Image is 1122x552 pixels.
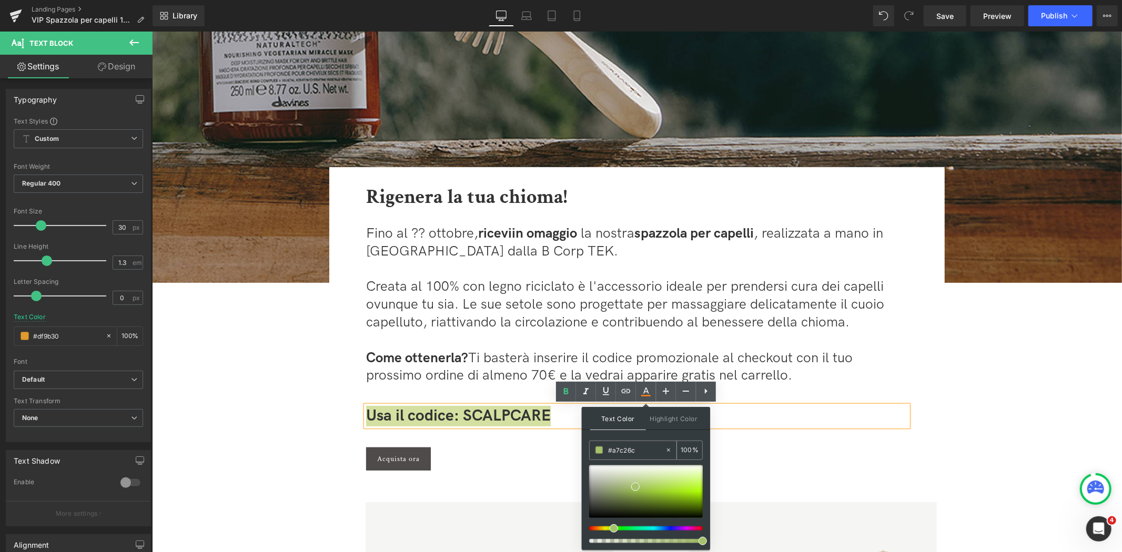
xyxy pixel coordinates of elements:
span: Preview [983,11,1012,22]
span: Text Color [590,407,646,430]
b: Regular 400 [22,179,61,187]
div: Font [14,358,143,365]
span: em [133,259,141,266]
a: Tablet [539,5,564,26]
p: More settings [56,509,98,518]
div: Alignment [14,535,49,549]
span: Save [936,11,954,22]
span: Highlight Color [646,407,702,430]
div: Text Styles [14,117,143,125]
p: Ti basterà inserire il codice promozionale al checkout con il tuo prossimo ordine di almeno 70€ e... [214,318,756,354]
div: Typography [14,89,57,104]
p: Creata al 100% con legno riciclato è l'accessorio ideale per prendersi cura dei capelli ovunque t... [214,247,756,300]
i: Default [22,375,45,384]
b: None [22,414,38,422]
div: % [677,441,702,459]
button: Undo [873,5,894,26]
div: Font Size [14,208,143,215]
a: Landing Pages [32,5,153,14]
span: px [133,294,141,301]
div: Letter Spacing [14,278,143,285]
b: Custom [35,135,59,144]
a: Acquista ora [214,416,279,439]
strong: in omaggio [360,194,425,210]
span: Publish [1041,12,1067,20]
div: Font Weight [14,163,143,170]
div: Text Transform [14,397,143,405]
span: , realizzata a mano in [GEOGRAPHIC_DATA] dalla B Corp TEK. [214,194,731,228]
a: Laptop [514,5,539,26]
span: Acquista ora [225,423,268,432]
a: New Library [153,5,205,26]
span: la nostra [429,194,602,210]
span: Text Block [29,39,73,47]
span: spazzola per capelli [482,194,602,210]
button: Redo [898,5,919,26]
div: Enable [14,478,110,489]
span: VIP Spazzola per capelli 10 2025 [32,16,133,24]
a: Mobile [564,5,590,26]
span: 4 [1108,516,1116,525]
span: Library [173,11,197,21]
span: px [133,224,141,231]
button: Publish [1028,5,1093,26]
div: Text Shadow [14,451,60,465]
button: More [1097,5,1118,26]
a: Design [78,55,155,78]
div: Line Height [14,243,143,250]
button: More settings [6,501,150,526]
strong: ricevi [326,194,360,210]
span: Come ottenerla? [214,319,316,335]
a: Desktop [489,5,514,26]
iframe: Intercom live chat [1086,516,1111,541]
div: Text Color [14,313,46,321]
div: % [117,327,143,345]
input: Color [33,330,100,342]
span: Usa il codice: SCALPCARE [214,375,399,394]
span: Fino al ?? ottobre, [214,194,360,210]
a: Preview [971,5,1024,26]
input: Color [608,444,665,456]
b: Rigenera la tua chioma! [214,152,415,178]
